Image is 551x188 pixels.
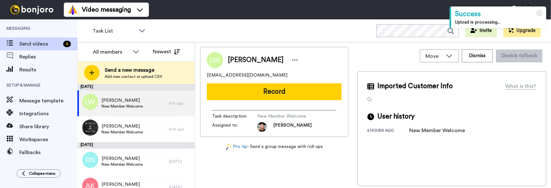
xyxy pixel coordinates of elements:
span: Share library [19,123,77,131]
img: rn.png [82,152,98,168]
span: New Member Welcome [101,162,143,167]
span: Integrations [19,110,77,118]
div: - Send a group message with roll-ups [200,143,348,150]
span: Workspaces [19,136,77,143]
div: 5 hr ago [169,101,192,106]
button: Record [207,83,342,100]
span: [EMAIL_ADDRESS][DOMAIN_NAME] [207,72,287,78]
div: Upload is processing... [455,19,542,26]
img: magic-wand.svg [226,143,232,150]
div: 4 [63,41,71,47]
div: New Member Welcome [409,127,465,134]
span: [PERSON_NAME] [101,181,143,188]
span: [PERSON_NAME] [101,97,143,104]
img: lw.png [82,94,98,110]
div: 5 hours ago [367,128,409,134]
span: Send a new message [105,66,162,74]
span: [PERSON_NAME] [228,55,284,65]
div: [DATE] [169,159,192,164]
a: Pro tip [226,143,247,150]
span: Move [425,52,443,60]
span: [PERSON_NAME] [101,155,143,162]
img: vm-color.svg [68,5,78,15]
div: 9 hr ago [169,127,192,132]
button: Disable fallback [496,49,542,62]
span: Message template [19,97,77,105]
div: [DATE] [77,142,195,149]
img: d9736332-36b8-4d2d-a7e2-1739c29dcf6a.jpg [82,120,98,136]
span: New Member Welcome [257,113,318,120]
span: Video messaging [82,5,131,14]
span: Task description : [212,113,257,120]
div: What is this? [505,82,536,90]
button: Collapse menu [17,169,61,178]
span: Send videos [19,40,61,48]
img: Image of Lin Widyastuti [207,52,223,68]
span: Task List [92,27,136,35]
span: Add new contact or upload CSV [105,74,162,79]
span: [PERSON_NAME] [101,123,143,130]
span: Assigned to: [212,122,257,132]
span: New Member Welcome [101,130,143,135]
span: Collapse menu [29,171,55,176]
div: [DATE] [77,84,195,90]
button: Newest [148,45,185,58]
span: Replies [19,53,77,61]
span: New Member Welcome [101,104,143,109]
button: Dismiss [462,49,493,62]
span: Results [19,66,77,74]
img: 1fd62181-12db-4cb6-9ab2-8bbd716278d3-1755040870.jpg [257,122,267,132]
span: Imported Customer Info [377,81,453,91]
button: Invite [465,24,497,37]
div: Success [455,9,542,19]
span: Fallbacks [19,149,77,156]
button: Upgrade [503,24,541,37]
span: [PERSON_NAME] [273,122,312,132]
img: bj-logo-header-white.svg [8,5,56,14]
span: User history [377,112,415,121]
div: All members [93,48,130,56]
